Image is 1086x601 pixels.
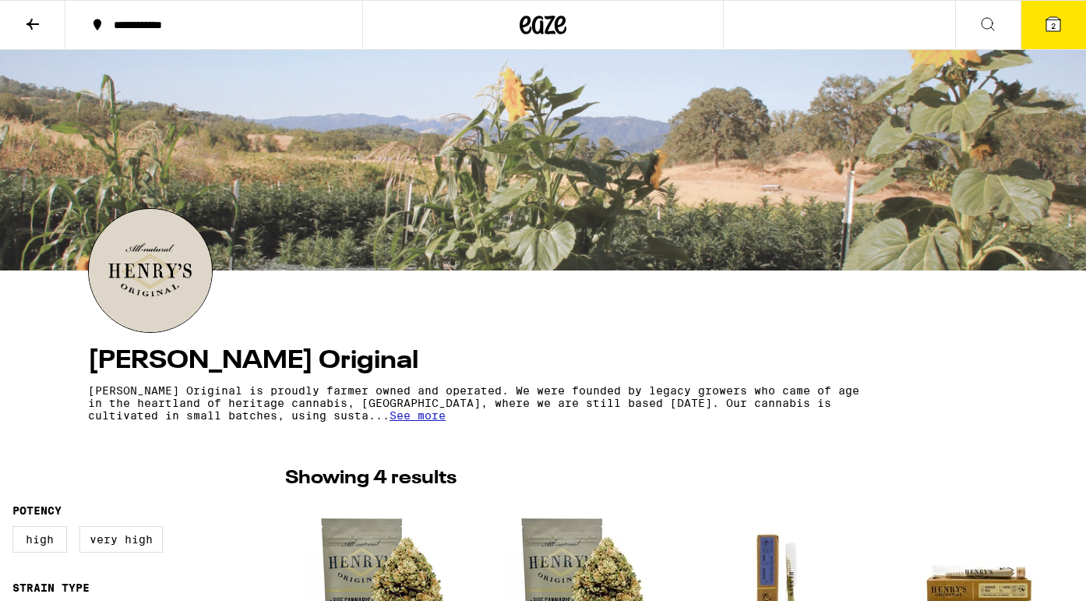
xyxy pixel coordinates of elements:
[12,504,62,517] legend: Potency
[12,582,90,594] legend: Strain Type
[1021,1,1086,49] button: 2
[1051,21,1056,30] span: 2
[79,526,163,553] label: Very High
[88,384,861,422] p: [PERSON_NAME] Original is proudly farmer owned and operated. We were founded by legacy growers wh...
[88,348,998,373] h4: [PERSON_NAME] Original
[390,409,446,422] span: See more
[12,526,67,553] label: High
[285,465,457,492] p: Showing 4 results
[89,209,212,332] img: Henry's Original logo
